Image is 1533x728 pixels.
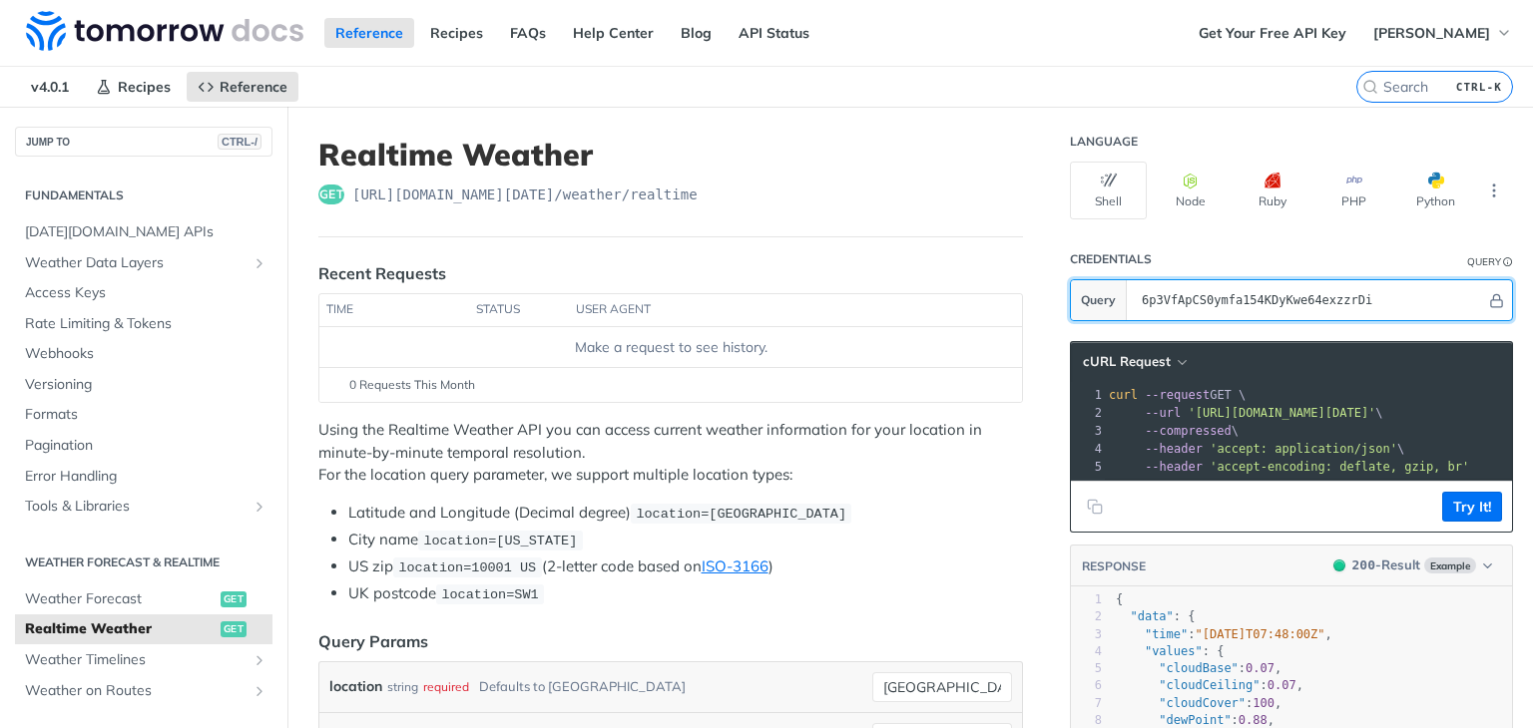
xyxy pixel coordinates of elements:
[1116,696,1281,710] span: : ,
[1196,627,1325,641] span: "[DATE]T07:48:00Z"
[1071,440,1105,458] div: 4
[1116,627,1332,641] span: : ,
[15,217,272,247] a: [DATE][DOMAIN_NAME] APIs
[349,376,475,394] span: 0 Requests This Month
[1071,643,1102,660] div: 4
[319,294,469,326] th: time
[324,18,414,48] a: Reference
[499,18,557,48] a: FAQs
[1239,713,1268,727] span: 0.88
[318,137,1023,173] h1: Realtime Weather
[1070,251,1152,267] div: Credentials
[25,436,267,456] span: Pagination
[1268,678,1296,692] span: 0.07
[1116,713,1275,727] span: : ,
[1188,18,1357,48] a: Get Your Free API Key
[1451,77,1507,97] kbd: CTRL-K
[1253,696,1275,710] span: 100
[15,492,272,522] a: Tools & LibrariesShow subpages for Tools & Libraries
[1210,442,1397,456] span: 'accept: application/json'
[1352,555,1420,575] div: - Result
[1424,557,1476,573] span: Example
[1159,696,1246,710] span: "cloudCover"
[398,560,536,575] span: location=10001 US
[348,502,1023,525] li: Latitude and Longitude (Decimal degree)
[348,529,1023,551] li: City name
[85,72,182,102] a: Recipes
[1479,176,1509,205] button: More Languages
[1159,661,1238,675] span: "cloudBase"
[15,186,272,204] h2: Fundamentals
[1145,644,1203,658] span: "values"
[1071,422,1105,440] div: 3
[1467,254,1501,269] div: Query
[636,507,846,522] span: location=[GEOGRAPHIC_DATA]
[15,462,272,492] a: Error Handling
[252,652,267,668] button: Show subpages for Weather Timelines
[1145,442,1203,456] span: --header
[1070,134,1138,150] div: Language
[218,134,261,150] span: CTRL-/
[25,283,267,303] span: Access Keys
[569,294,982,326] th: user agent
[419,18,494,48] a: Recipes
[1246,661,1275,675] span: 0.07
[348,555,1023,578] li: US zip (2-letter code based on )
[318,184,344,204] span: get
[1071,280,1127,320] button: Query
[15,553,272,571] h2: Weather Forecast & realtime
[348,582,1023,605] li: UK postcode
[221,591,247,607] span: get
[318,419,1023,487] p: Using the Realtime Weather API you can access current weather information for your location in mi...
[1210,460,1469,474] span: 'accept-encoding: deflate, gzip, br'
[469,294,569,326] th: status
[15,584,272,614] a: Weather Forecastget
[1159,678,1260,692] span: "cloudCeiling"
[1323,555,1502,575] button: 200200-ResultExample
[15,614,272,644] a: Realtime Weatherget
[1071,591,1102,608] div: 1
[25,314,267,334] span: Rate Limiting & Tokens
[15,127,272,157] button: JUMP TOCTRL-/
[1352,557,1375,572] span: 200
[25,467,267,487] span: Error Handling
[1071,677,1102,694] div: 6
[1071,404,1105,422] div: 2
[25,497,247,517] span: Tools & Libraries
[15,400,272,430] a: Formats
[1442,492,1502,522] button: Try It!
[387,672,418,701] div: string
[25,253,247,273] span: Weather Data Layers
[26,11,303,51] img: Tomorrow.io Weather API Docs
[15,339,272,369] a: Webhooks
[423,672,469,701] div: required
[1116,678,1303,692] span: : ,
[15,370,272,400] a: Versioning
[1083,353,1171,370] span: cURL Request
[318,261,446,285] div: Recent Requests
[1152,162,1229,219] button: Node
[728,18,820,48] a: API Status
[423,534,577,548] span: location=[US_STATE]
[1109,406,1383,420] span: \
[1116,609,1196,623] span: : {
[1071,386,1105,404] div: 1
[15,676,272,706] a: Weather on RoutesShow subpages for Weather on Routes
[1081,492,1109,522] button: Copy to clipboard
[1145,388,1210,402] span: --request
[1109,442,1404,456] span: \
[1116,661,1281,675] span: : ,
[1503,257,1513,267] i: Information
[1071,695,1102,712] div: 7
[1397,162,1474,219] button: Python
[1159,713,1231,727] span: "dewPoint"
[702,556,768,575] a: ISO-3166
[220,78,287,96] span: Reference
[1081,556,1147,576] button: RESPONSE
[15,645,272,675] a: Weather TimelinesShow subpages for Weather Timelines
[1071,608,1102,625] div: 2
[1362,18,1523,48] button: [PERSON_NAME]
[1485,182,1503,199] svg: More ellipsis
[252,683,267,699] button: Show subpages for Weather on Routes
[1373,24,1490,42] span: [PERSON_NAME]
